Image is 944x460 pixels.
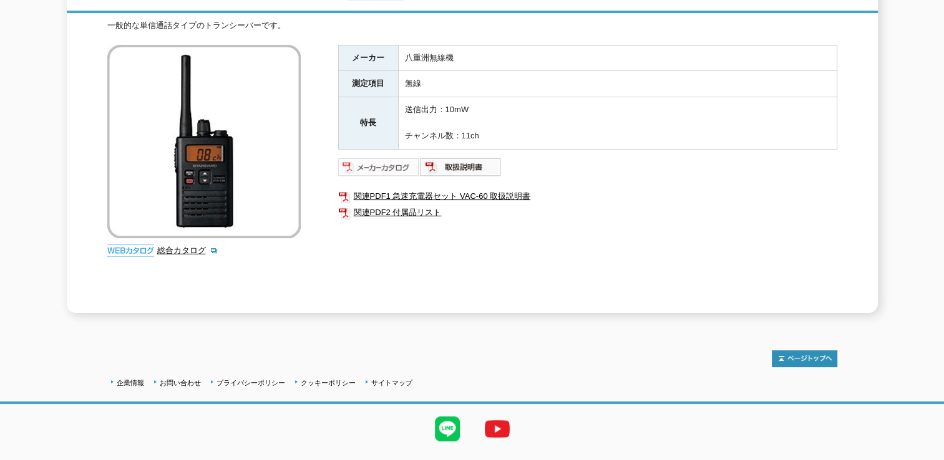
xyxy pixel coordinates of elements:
img: LINE [422,404,472,454]
td: 八重洲無線機 [398,45,837,71]
img: 取扱説明書 [420,157,502,177]
a: お問い合わせ [160,379,201,386]
img: webカタログ [107,244,154,257]
td: 無線 [398,71,837,97]
a: メーカーカタログ [338,165,420,175]
img: メーカーカタログ [338,157,420,177]
a: 企業情報 [117,379,144,386]
th: メーカー [338,45,398,71]
a: 取扱説明書 [420,165,502,175]
th: 測定項目 [338,71,398,97]
div: 一般的な単信通話タイプのトランシーバーです。 [107,19,837,32]
a: 関連PDF1 急速充電器セット VAC-60 取扱説明書 [338,188,837,204]
a: 関連PDF2 付属品リスト [338,204,837,221]
a: クッキーポリシー [301,379,356,386]
a: 総合カタログ [157,246,218,255]
a: プライバシーポリシー [217,379,285,386]
img: トップページへ [772,350,837,367]
th: 特長 [338,97,398,149]
a: サイトマップ [371,379,412,386]
img: 特定小電力トランシーバー FTH-508 [107,45,301,238]
td: 送信出力：10mW チャンネル数：11ch [398,97,837,149]
img: YouTube [472,404,522,454]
